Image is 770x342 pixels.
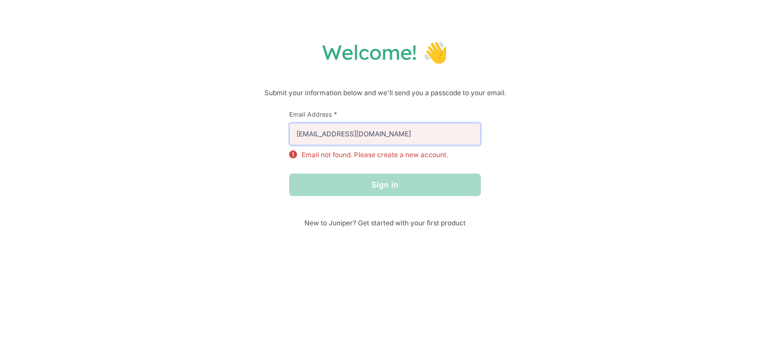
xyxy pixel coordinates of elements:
input: email@example.com [289,123,481,145]
p: Email not found. Please create a new account. [302,150,448,160]
p: Submit your information below and we'll send you a passcode to your email. [11,87,759,99]
span: New to Juniper? Get started with your first product [289,219,481,227]
h1: Welcome! 👋 [11,39,759,65]
span: This field is required. [334,110,337,118]
label: Email Address [289,110,481,118]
